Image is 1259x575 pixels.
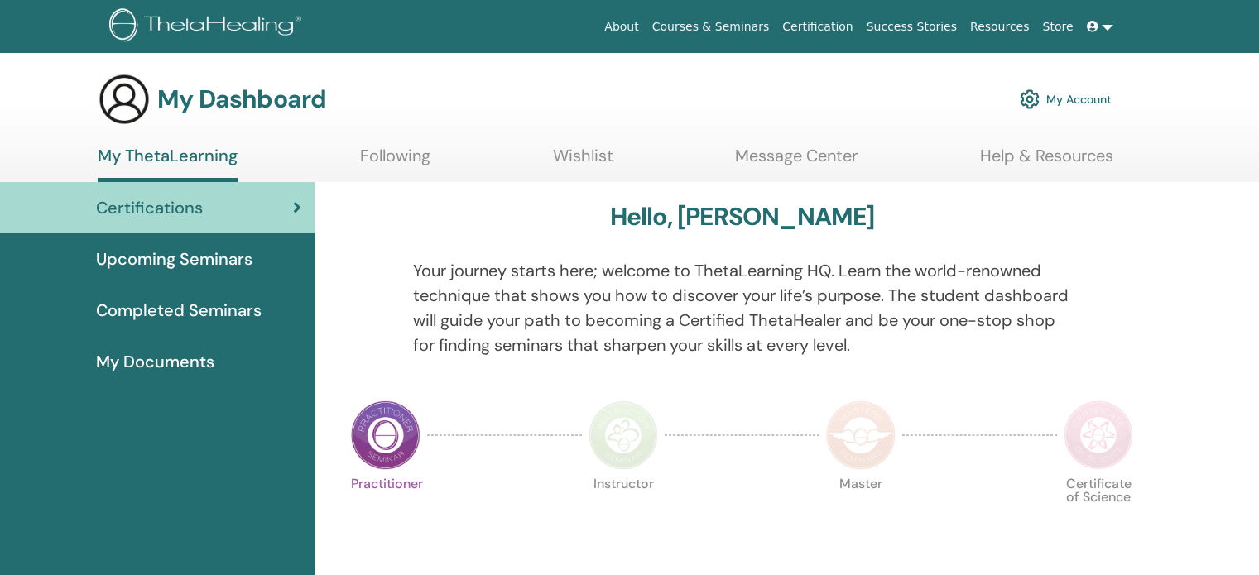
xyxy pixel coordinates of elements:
[413,258,1072,357] p: Your journey starts here; welcome to ThetaLearning HQ. Learn the world-renowned technique that sh...
[963,12,1036,42] a: Resources
[598,12,645,42] a: About
[826,477,896,547] p: Master
[610,202,875,232] h3: Hello, [PERSON_NAME]
[1020,81,1112,117] a: My Account
[1064,400,1133,470] img: Certificate of Science
[980,146,1113,178] a: Help & Resources
[109,8,307,46] img: logo.png
[1020,85,1040,113] img: cog.svg
[589,400,658,470] img: Instructor
[589,477,658,547] p: Instructor
[98,73,151,126] img: generic-user-icon.jpg
[98,146,238,182] a: My ThetaLearning
[96,195,203,220] span: Certifications
[360,146,430,178] a: Following
[157,84,326,114] h3: My Dashboard
[96,298,262,323] span: Completed Seminars
[351,400,420,470] img: Practitioner
[735,146,858,178] a: Message Center
[646,12,776,42] a: Courses & Seminars
[96,349,214,374] span: My Documents
[860,12,963,42] a: Success Stories
[96,247,252,271] span: Upcoming Seminars
[553,146,613,178] a: Wishlist
[351,477,420,547] p: Practitioner
[776,12,859,42] a: Certification
[826,400,896,470] img: Master
[1064,477,1133,547] p: Certificate of Science
[1036,12,1080,42] a: Store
